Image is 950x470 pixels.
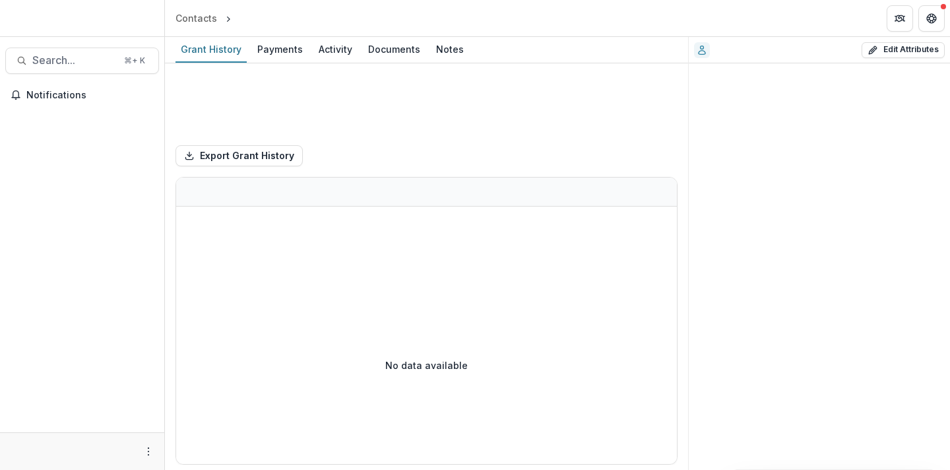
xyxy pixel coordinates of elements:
div: Notes [431,40,469,59]
a: Contacts [170,9,222,28]
button: Partners [887,5,913,32]
a: Documents [363,37,426,63]
a: Payments [252,37,308,63]
div: Grant History [175,40,247,59]
span: Search... [32,54,116,67]
a: Grant History [175,37,247,63]
button: Export Grant History [175,145,303,166]
button: Notifications [5,84,159,106]
button: More [141,444,156,459]
div: ⌘ + K [121,53,148,68]
div: Activity [313,40,358,59]
span: Notifications [26,90,154,101]
div: Payments [252,40,308,59]
a: Activity [313,37,358,63]
a: Notes [431,37,469,63]
button: Search... [5,48,159,74]
p: No data available [385,358,468,372]
button: Edit Attributes [862,42,945,58]
div: Documents [363,40,426,59]
button: Get Help [918,5,945,32]
nav: breadcrumb [170,9,290,28]
div: Contacts [175,11,217,25]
